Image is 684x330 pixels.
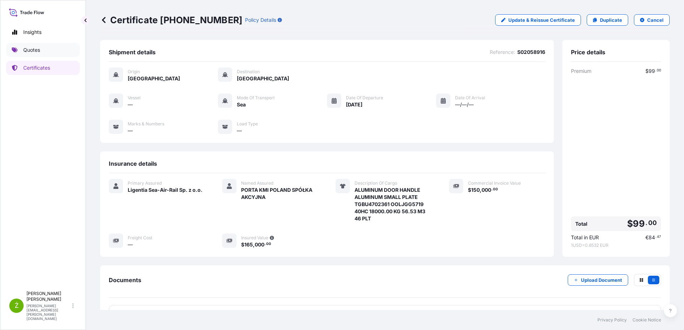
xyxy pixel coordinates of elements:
span: Freight Cost [128,235,152,241]
a: Duplicate [587,14,628,26]
span: Total in EUR [571,234,599,241]
p: Upload Document [581,276,622,284]
span: Total [575,220,587,227]
span: Reference : [490,49,515,56]
span: Mode of Transport [237,95,275,101]
span: Origin [128,69,140,75]
p: [PERSON_NAME][EMAIL_ADDRESS][PERSON_NAME][DOMAIN_NAME] [26,304,71,321]
p: Policy Details [245,16,276,24]
span: Vessel [128,95,141,101]
a: Update & Reissue Certificate [495,14,581,26]
span: € [645,235,649,240]
p: Cancel [647,16,664,24]
span: Shipment details [109,49,156,56]
a: Privacy Policy [597,317,627,323]
p: Certificates [23,64,50,71]
span: Description Of Cargo [355,180,397,186]
span: Price details [571,49,605,56]
p: Duplicate [600,16,622,24]
span: 150 [471,187,480,192]
span: Load Type [237,121,258,127]
span: Date of Departure [346,95,383,101]
span: 84 [649,235,655,240]
span: . [492,188,493,191]
span: — [128,241,133,248]
span: . [655,236,656,238]
span: — [128,101,133,108]
span: Documents [109,276,141,284]
span: [GEOGRAPHIC_DATA] [128,75,180,82]
span: Insured Value [241,235,268,241]
span: Marks & Numbers [128,121,164,127]
span: S02058916 [517,49,545,56]
span: 1 USD = 0.8532 EUR [571,242,661,248]
span: , [480,187,482,192]
span: —/—/— [455,101,474,108]
span: 99 [633,219,644,228]
span: Ż [15,302,19,309]
span: Date of Arrival [455,95,485,101]
span: PORTA KMI POLAND SPÓŁKA AKCYJNA [241,186,318,201]
span: 00 [657,69,661,72]
span: 000 [482,187,491,192]
a: Cookie Notice [632,317,661,323]
a: Certificates [6,61,80,75]
span: Insurance details [109,160,157,167]
span: $ [468,187,471,192]
span: Ligentia Sea-Air-Rail Sp. z o.o. [128,186,202,194]
a: Quotes [6,43,80,57]
span: , [253,242,255,247]
span: [DATE] [346,101,362,108]
p: Insights [23,29,41,36]
span: 99 [649,69,655,74]
a: Insights [6,25,80,39]
span: . [655,69,656,72]
span: — [128,127,133,134]
span: 00 [648,221,657,225]
span: Named Assured [241,180,273,186]
span: $ [627,219,633,228]
p: Quotes [23,46,40,54]
span: $ [241,242,244,247]
span: . [645,221,648,225]
button: Cancel [634,14,670,26]
p: Update & Reissue Certificate [508,16,575,24]
span: Sea [237,101,246,108]
span: Commercial Invoice Value [468,180,521,186]
span: 00 [266,243,271,245]
span: 00 [493,188,498,191]
span: — [237,127,242,134]
span: 47 [657,236,661,238]
span: . [265,243,266,245]
span: Premium [571,67,591,75]
span: $ [645,69,649,74]
span: [GEOGRAPHIC_DATA] [237,75,289,82]
span: ALUMINUM DOOR HANDLE ALUMINUM SMALL PLATE TGBU4702361 OOLJGG5719 40HC 18000.00 KG 56.53 M3 46 PLT [355,186,432,222]
span: 165 [244,242,253,247]
p: [PERSON_NAME] [PERSON_NAME] [26,291,71,302]
button: Upload Document [568,274,628,286]
p: Certificate [PHONE_NUMBER] [100,14,242,26]
span: Primary Assured [128,180,162,186]
span: Destination [237,69,260,75]
span: 000 [255,242,264,247]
